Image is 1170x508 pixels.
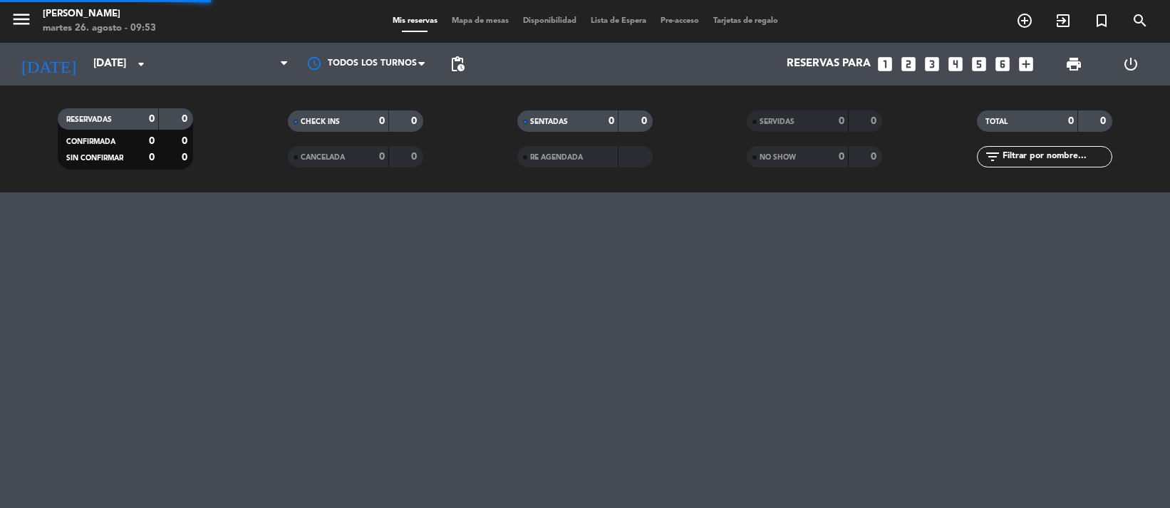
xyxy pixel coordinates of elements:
[379,152,385,162] strong: 0
[530,154,583,161] span: RE AGENDADA
[984,148,1001,165] i: filter_list
[1093,12,1110,29] i: turned_in_not
[970,55,988,73] i: looks_5
[149,152,155,162] strong: 0
[871,152,879,162] strong: 0
[182,114,190,124] strong: 0
[301,154,345,161] span: CANCELADA
[1132,12,1149,29] i: search
[530,118,568,125] span: SENTADAS
[182,152,190,162] strong: 0
[1065,56,1082,73] span: print
[445,17,516,25] span: Mapa de mesas
[839,152,844,162] strong: 0
[871,116,879,126] strong: 0
[1016,12,1033,29] i: add_circle_outline
[1100,116,1109,126] strong: 0
[760,154,796,161] span: NO SHOW
[584,17,653,25] span: Lista de Espera
[379,116,385,126] strong: 0
[1001,149,1112,165] input: Filtrar por nombre...
[411,116,420,126] strong: 0
[787,58,871,71] span: Reservas para
[66,116,112,123] span: RESERVADAS
[11,9,32,30] i: menu
[760,118,794,125] span: SERVIDAS
[993,55,1012,73] i: looks_6
[1068,116,1074,126] strong: 0
[11,9,32,35] button: menu
[641,116,650,126] strong: 0
[653,17,706,25] span: Pre-acceso
[301,118,340,125] span: CHECK INS
[133,56,150,73] i: arrow_drop_down
[1055,12,1072,29] i: exit_to_app
[149,136,155,146] strong: 0
[899,55,918,73] i: looks_two
[516,17,584,25] span: Disponibilidad
[66,155,123,162] span: SIN CONFIRMAR
[43,21,156,36] div: martes 26. agosto - 09:53
[66,138,115,145] span: CONFIRMADA
[11,48,86,80] i: [DATE]
[839,116,844,126] strong: 0
[411,152,420,162] strong: 0
[946,55,965,73] i: looks_4
[182,136,190,146] strong: 0
[609,116,614,126] strong: 0
[706,17,785,25] span: Tarjetas de regalo
[43,7,156,21] div: [PERSON_NAME]
[1017,55,1035,73] i: add_box
[149,114,155,124] strong: 0
[1122,56,1139,73] i: power_settings_new
[923,55,941,73] i: looks_3
[985,118,1008,125] span: TOTAL
[385,17,445,25] span: Mis reservas
[1102,43,1159,85] div: LOG OUT
[876,55,894,73] i: looks_one
[449,56,466,73] span: pending_actions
